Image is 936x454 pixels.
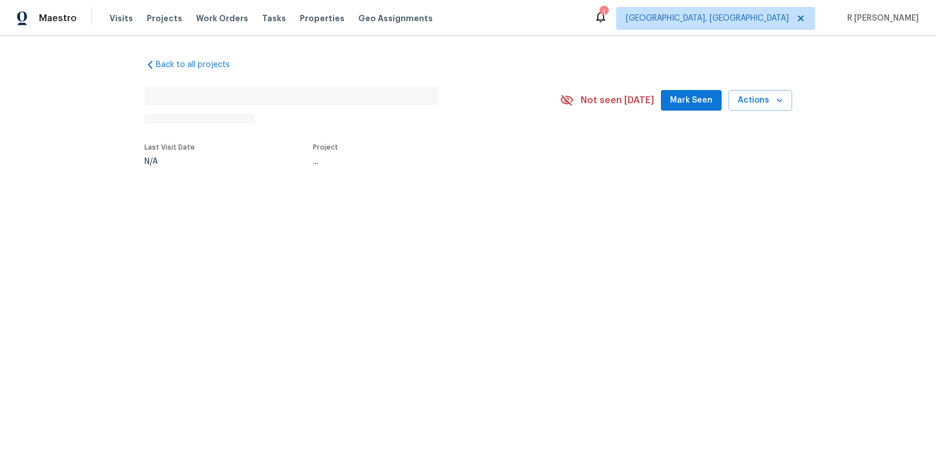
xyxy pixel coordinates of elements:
[39,13,77,24] span: Maestro
[600,7,608,18] div: 1
[313,158,533,166] div: ...
[661,90,722,111] button: Mark Seen
[358,13,433,24] span: Geo Assignments
[109,13,133,24] span: Visits
[738,93,783,108] span: Actions
[144,59,254,71] a: Back to all projects
[313,144,338,151] span: Project
[262,14,286,22] span: Tasks
[626,13,789,24] span: [GEOGRAPHIC_DATA], [GEOGRAPHIC_DATA]
[147,13,182,24] span: Projects
[843,13,919,24] span: R [PERSON_NAME]
[581,95,654,106] span: Not seen [DATE]
[729,90,792,111] button: Actions
[196,13,248,24] span: Work Orders
[144,144,195,151] span: Last Visit Date
[300,13,344,24] span: Properties
[670,93,712,108] span: Mark Seen
[144,158,195,166] div: N/A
